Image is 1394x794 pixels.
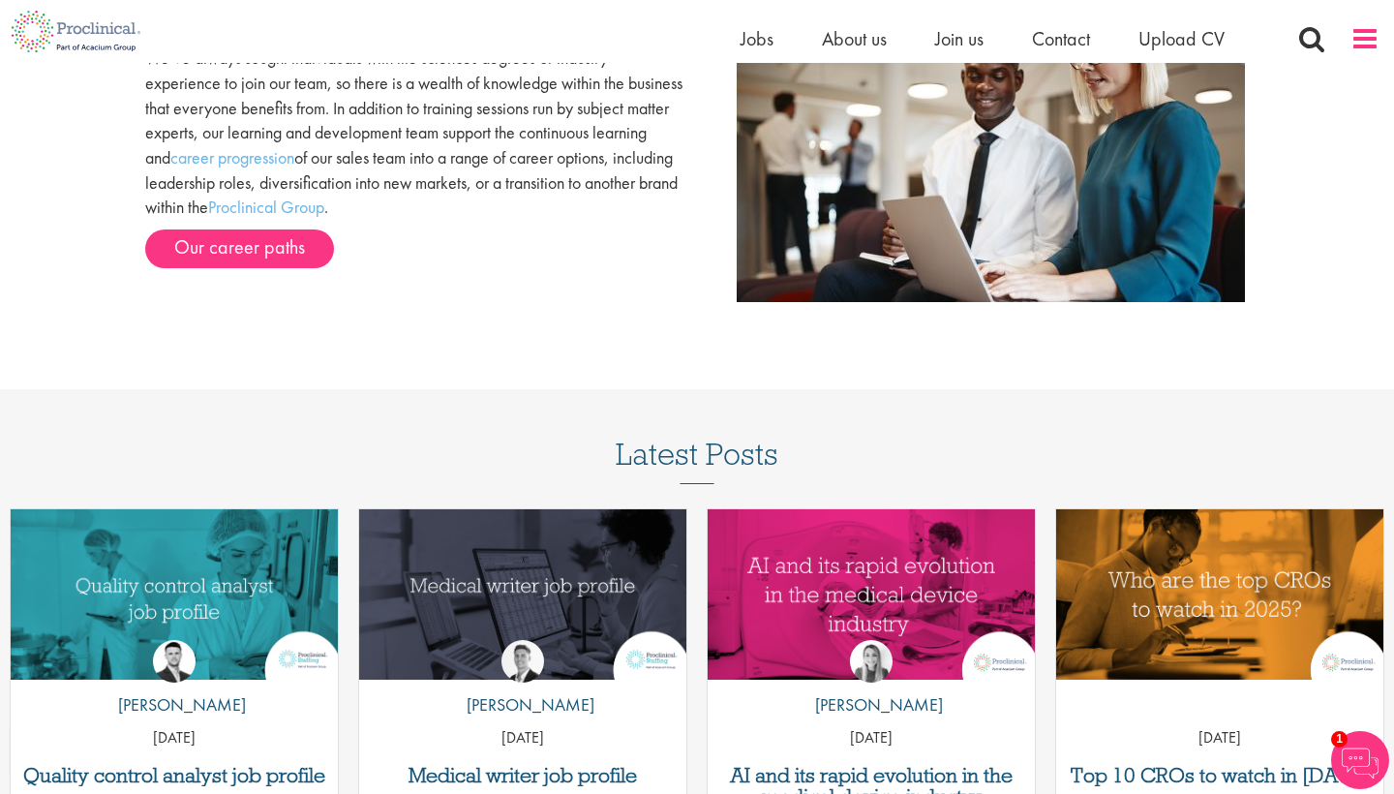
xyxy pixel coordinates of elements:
[170,146,294,168] a: career progression
[850,640,893,683] img: Hannah Burke
[359,509,686,681] a: Link to a post
[1138,26,1225,51] a: Upload CV
[1056,509,1383,680] img: Top 10 CROs 2025 | Proclinical
[616,438,778,484] h3: Latest Posts
[208,196,324,218] a: Proclinical Group
[11,727,338,749] p: [DATE]
[1056,727,1383,749] p: [DATE]
[104,640,246,727] a: Joshua Godden [PERSON_NAME]
[1066,765,1374,786] a: Top 10 CROs to watch in [DATE]
[359,509,686,680] img: Medical writer job profile
[1056,509,1383,681] a: Link to a post
[741,26,773,51] a: Jobs
[801,692,943,718] p: [PERSON_NAME]
[708,509,1035,680] img: AI and Its Impact on the Medical Device Industry | Proclinical
[11,509,338,681] a: Link to a post
[20,765,328,786] a: Quality control analyst job profile
[104,692,246,718] p: [PERSON_NAME]
[359,727,686,749] p: [DATE]
[153,640,196,683] img: Joshua Godden
[145,46,682,220] p: We’ve always sought individuals with life sciences degrees or industry experience to join our tea...
[501,640,544,683] img: George Watson
[452,692,594,718] p: [PERSON_NAME]
[369,765,677,786] a: Medical writer job profile
[145,229,334,268] a: Our career paths
[708,509,1035,681] a: Link to a post
[708,727,1035,749] p: [DATE]
[935,26,984,51] a: Join us
[1331,731,1348,748] span: 1
[452,640,594,727] a: George Watson [PERSON_NAME]
[1331,731,1389,789] img: Chatbot
[822,26,887,51] a: About us
[1032,26,1090,51] a: Contact
[11,509,338,680] img: quality control analyst job profile
[801,640,943,727] a: Hannah Burke [PERSON_NAME]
